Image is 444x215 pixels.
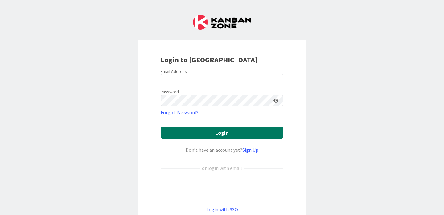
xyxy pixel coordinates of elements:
a: Sign Up [242,147,258,153]
label: Email Address [161,69,187,74]
iframe: Sign in with Google Button [158,182,286,196]
div: or login with email [200,164,244,172]
a: Login with SSO [206,206,238,213]
label: Password [161,89,179,95]
b: Login to [GEOGRAPHIC_DATA] [161,55,258,65]
div: Don’t have an account yet? [161,146,283,154]
img: Kanban Zone [193,15,251,30]
button: Login [161,127,283,139]
a: Forgot Password? [161,109,199,116]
